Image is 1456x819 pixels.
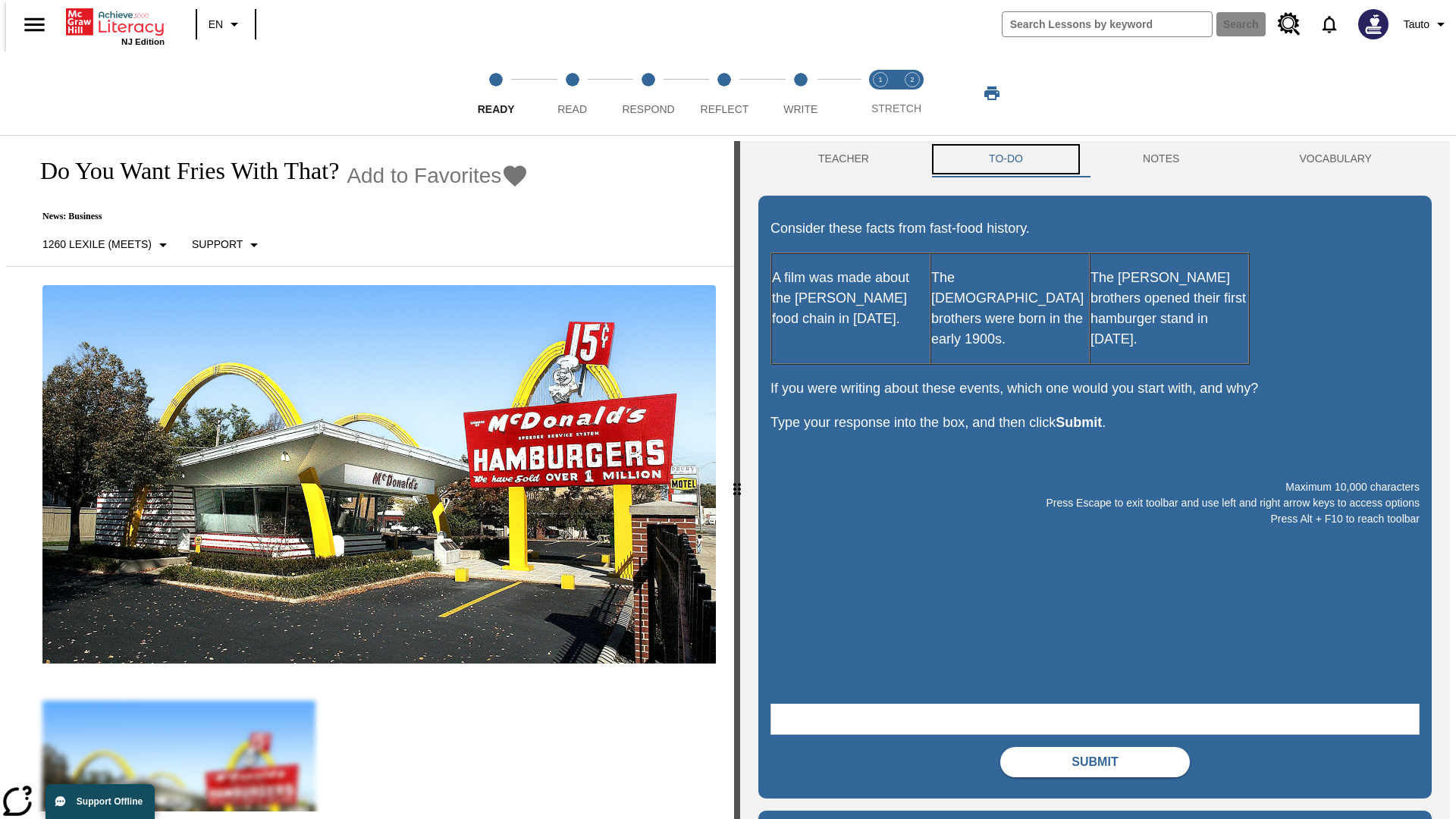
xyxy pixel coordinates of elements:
[680,52,768,135] button: Reflect step 4 of 5
[770,479,1420,495] p: Maximum 10,000 characters
[478,103,515,115] span: Ready
[871,102,921,115] span: STRETCH
[1003,12,1212,36] input: search field
[347,162,529,189] button: Add to Favorites - Do You Want Fries With That?
[1310,5,1349,44] a: Notifications
[910,76,914,83] text: 2
[622,103,674,115] span: Respond
[701,103,749,115] span: Reflect
[758,141,1432,177] div: Instructional Panel Tabs
[740,141,1450,819] div: activity
[1349,5,1398,44] button: Select a new avatar
[66,5,165,46] div: Home
[36,231,178,259] button: Select Lexile, 1260 Lexile (Meets)
[770,218,1420,239] p: Consider these facts from fast-food history.
[452,52,540,135] button: Ready step 1 of 5
[1404,17,1429,33] span: Tauto
[1000,747,1190,777] button: Submit
[757,52,845,135] button: Write step 5 of 5
[770,511,1420,527] p: Press Alt + F10 to reach toolbar
[604,52,692,135] button: Respond step 3 of 5
[24,211,529,222] p: News: Business
[734,141,740,819] div: Press Enter or Spacebar and then press right and left arrow keys to move the slider
[1269,4,1310,45] a: Resource Center, Will open in new tab
[1056,415,1102,430] strong: Submit
[45,784,155,819] button: Support Offline
[192,237,243,253] p: Support
[858,52,902,135] button: Stretch Read step 1 of 2
[42,285,716,664] img: One of the first McDonald's stores, with the iconic red sign and golden arches.
[770,413,1420,433] p: Type your response into the box, and then click .
[42,237,152,253] p: 1260 Lexile (Meets)
[770,495,1420,511] p: Press Escape to exit toolbar and use left and right arrow keys to access options
[121,37,165,46] span: NJ Edition
[878,76,882,83] text: 1
[1398,11,1456,38] button: Profile/Settings
[557,103,587,115] span: Read
[77,796,143,807] span: Support Offline
[202,11,250,38] button: Language: EN, Select a language
[968,80,1016,107] button: Print
[1083,141,1239,177] button: NOTES
[931,268,1089,350] p: The [DEMOGRAPHIC_DATA] brothers were born in the early 1900s.
[770,378,1420,399] p: If you were writing about these events, which one would you start with, and why?
[890,52,934,135] button: Stretch Respond step 2 of 2
[1358,9,1389,39] img: Avatar
[6,141,734,811] div: reading
[186,231,269,259] button: Scaffolds, Support
[12,2,57,47] button: Open side menu
[758,141,929,177] button: Teacher
[1090,268,1248,350] p: The [PERSON_NAME] brothers opened their first hamburger stand in [DATE].
[528,52,616,135] button: Read step 2 of 5
[783,103,817,115] span: Write
[24,157,339,185] h1: Do You Want Fries With That?
[929,141,1083,177] button: TO-DO
[1239,141,1432,177] button: VOCABULARY
[347,164,501,188] span: Add to Favorites
[6,12,221,26] body: Maximum 10,000 characters Press Escape to exit toolbar and use left and right arrow keys to acces...
[772,268,930,329] p: A film was made about the [PERSON_NAME] food chain in [DATE].
[209,17,223,33] span: EN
